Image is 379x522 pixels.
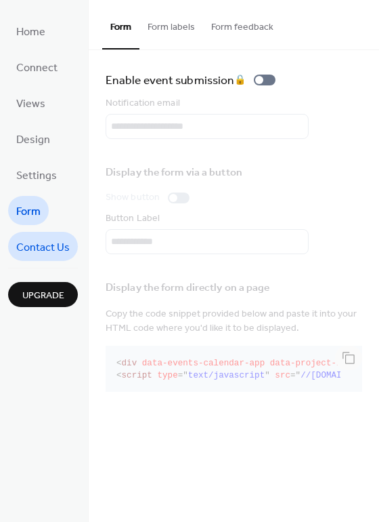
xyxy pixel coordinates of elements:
span: Contact Us [16,237,70,258]
button: Upgrade [8,282,78,307]
a: Settings [8,160,65,189]
span: Settings [16,165,57,186]
span: Upgrade [22,289,64,303]
a: Contact Us [8,232,78,261]
a: Home [8,16,53,45]
span: Views [16,94,45,115]
a: Views [8,88,53,117]
span: Design [16,129,50,150]
span: Home [16,22,45,43]
span: Connect [16,58,58,79]
a: Design [8,124,58,153]
span: Form [16,201,41,222]
a: Form [8,196,49,225]
a: Connect [8,52,66,81]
